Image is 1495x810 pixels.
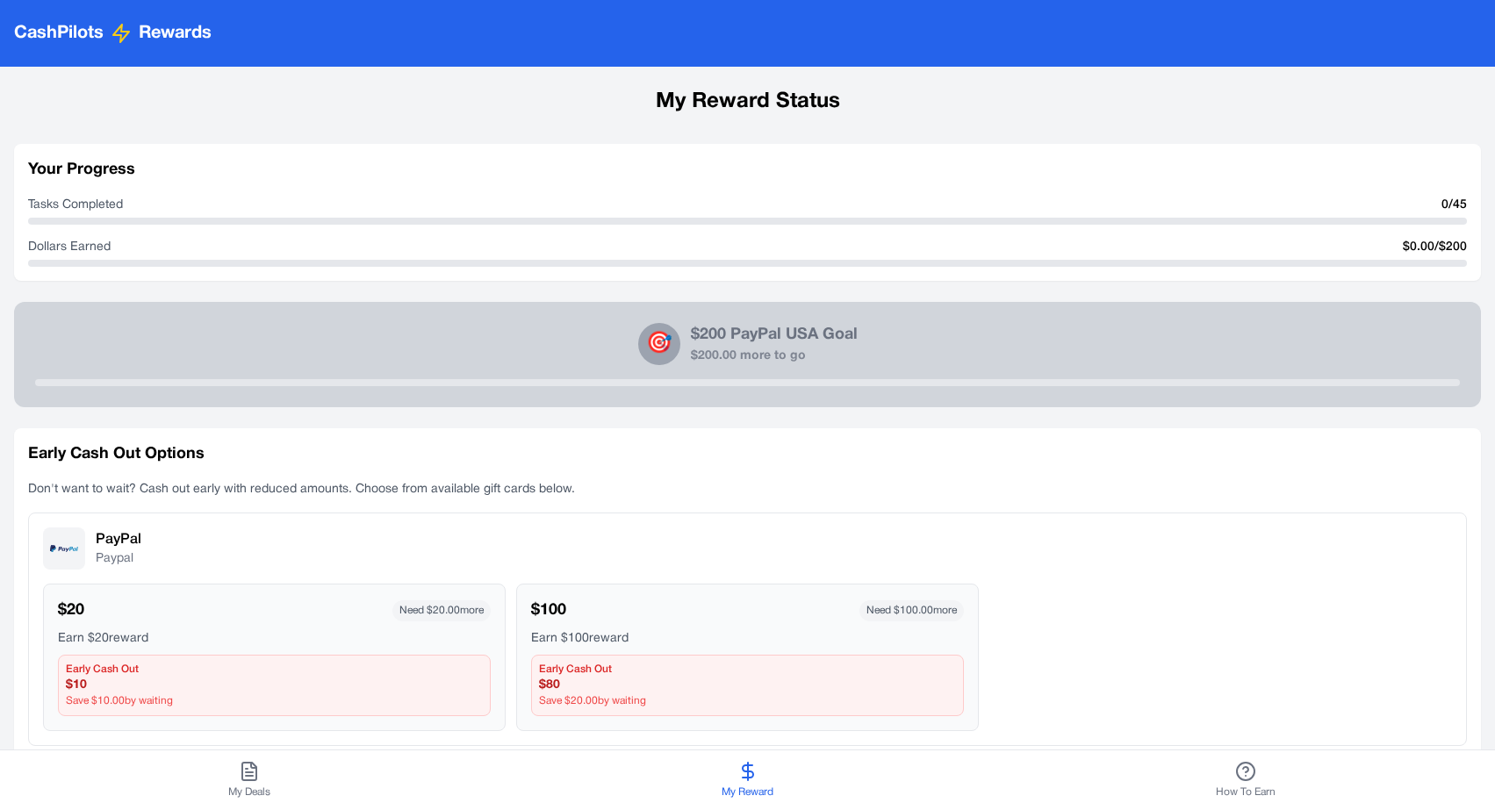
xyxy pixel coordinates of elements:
button: 🎯$200 PayPal USA Goal$200.00 more to go [14,302,1481,407]
div: Paypal [96,550,141,568]
span: How To Earn [1216,785,1276,799]
span: My Deals [228,785,270,799]
div: PayPal [96,529,141,550]
button: My Reward [499,750,997,810]
div: Earn $ 20 reward [58,630,491,648]
div: $200.00 more to go [691,348,858,365]
p: Don't want to wait? Cash out early with reduced amounts. Choose from available gift cards below. [28,481,1467,498]
div: Save $ 20.00 by waiting [539,694,956,708]
h3: Your Progress [28,158,1467,183]
div: Early Cash Out [66,663,483,677]
span: $ 0.00 /$ 200 [1403,239,1467,256]
h3: Early Cash Out Options [28,442,1467,467]
span: Dollars Earned [28,239,111,256]
span: My Reward [722,785,773,799]
span: Need $ 20.00 more [392,600,491,621]
img: PayPal [50,534,78,563]
span: 🎯 [646,330,672,358]
div: Early Cash Out [539,663,956,677]
div: Save $ 10.00 by waiting [66,694,483,708]
div: $ 20 [58,599,84,623]
h1: My Reward Status [14,88,1481,116]
div: $200 PayPal USA Goal [691,323,858,348]
span: Need $ 100.00 more [859,600,964,621]
span: 0 / 45 [1441,197,1467,214]
span: CashPilots [14,21,104,46]
div: $ 10 [66,677,483,694]
div: $ 100 [531,599,566,623]
span: Tasks Completed [28,197,123,214]
div: Earn $ 100 reward [531,630,964,648]
button: How To Earn [996,750,1495,810]
span: Rewards [139,21,212,46]
div: $ 80 [539,677,956,694]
